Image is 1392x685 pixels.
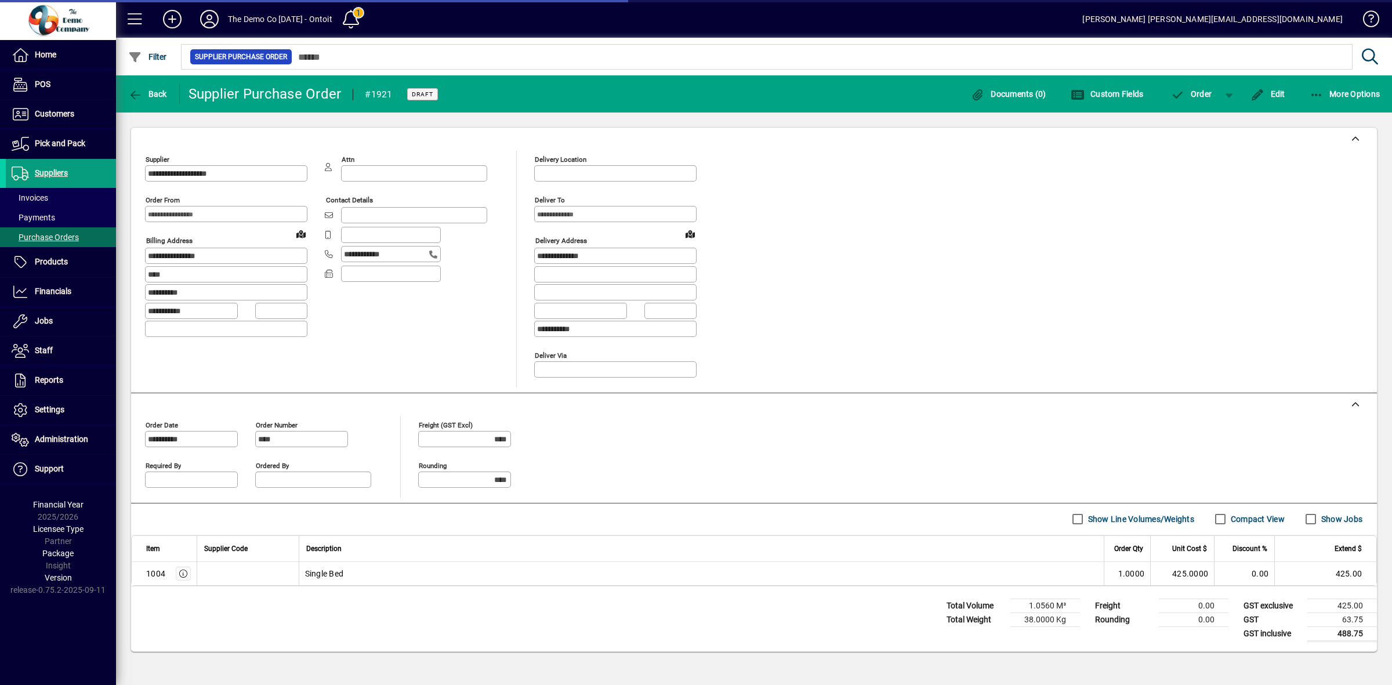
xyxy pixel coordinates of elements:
[1232,542,1267,555] span: Discount %
[35,316,53,325] span: Jobs
[6,227,116,247] a: Purchase Orders
[1114,542,1143,555] span: Order Qty
[35,168,68,177] span: Suppliers
[1010,599,1080,612] td: 1.0560 M³
[6,188,116,208] a: Invoices
[1086,513,1194,525] label: Show Line Volumes/Weights
[365,85,392,104] div: #1921
[1307,612,1377,626] td: 63.75
[968,84,1049,104] button: Documents (0)
[941,612,1010,626] td: Total Weight
[1238,626,1307,641] td: GST inclusive
[342,155,354,164] mat-label: Attn
[146,196,180,204] mat-label: Order from
[1068,84,1147,104] button: Custom Fields
[256,421,298,429] mat-label: Order number
[35,405,64,414] span: Settings
[12,233,79,242] span: Purchase Orders
[35,434,88,444] span: Administration
[1104,562,1150,585] td: 1.0000
[35,79,50,89] span: POS
[6,277,116,306] a: Financials
[128,89,167,99] span: Back
[35,346,53,355] span: Staff
[35,375,63,385] span: Reports
[35,464,64,473] span: Support
[1238,612,1307,626] td: GST
[188,85,342,103] div: Supplier Purchase Order
[146,421,178,429] mat-label: Order date
[306,542,342,555] span: Description
[12,193,48,202] span: Invoices
[35,139,85,148] span: Pick and Pack
[6,455,116,484] a: Support
[1228,513,1285,525] label: Compact View
[116,84,180,104] app-page-header-button: Back
[6,425,116,454] a: Administration
[1089,599,1159,612] td: Freight
[535,155,586,164] mat-label: Delivery Location
[1010,612,1080,626] td: 38.0000 Kg
[6,100,116,129] a: Customers
[971,89,1046,99] span: Documents (0)
[35,50,56,59] span: Home
[35,109,74,118] span: Customers
[6,41,116,70] a: Home
[33,524,84,534] span: Licensee Type
[6,336,116,365] a: Staff
[12,213,55,222] span: Payments
[1071,89,1144,99] span: Custom Fields
[1307,84,1383,104] button: More Options
[125,46,170,67] button: Filter
[154,9,191,30] button: Add
[1082,10,1343,28] div: [PERSON_NAME] [PERSON_NAME][EMAIL_ADDRESS][DOMAIN_NAME]
[6,248,116,277] a: Products
[1150,562,1214,585] td: 425.0000
[1274,562,1376,585] td: 425.00
[1172,542,1207,555] span: Unit Cost $
[1354,2,1377,40] a: Knowledge Base
[681,224,699,243] a: View on map
[535,196,565,204] mat-label: Deliver To
[125,84,170,104] button: Back
[146,568,165,579] div: 1004
[6,70,116,99] a: POS
[128,52,167,61] span: Filter
[1170,89,1212,99] span: Order
[6,129,116,158] a: Pick and Pack
[146,155,169,164] mat-label: Supplier
[256,461,289,469] mat-label: Ordered by
[146,542,160,555] span: Item
[6,366,116,395] a: Reports
[146,461,181,469] mat-label: Required by
[204,542,248,555] span: Supplier Code
[419,421,473,429] mat-label: Freight (GST excl)
[35,257,68,266] span: Products
[6,208,116,227] a: Payments
[33,500,84,509] span: Financial Year
[6,307,116,336] a: Jobs
[195,51,287,63] span: Supplier Purchase Order
[535,351,567,359] mat-label: Deliver via
[292,224,310,243] a: View on map
[1089,612,1159,626] td: Rounding
[42,549,74,558] span: Package
[191,9,228,30] button: Profile
[412,90,433,98] span: Draft
[35,287,71,296] span: Financials
[228,10,332,28] div: The Demo Co [DATE] - Ontoit
[1319,513,1362,525] label: Show Jobs
[1250,89,1285,99] span: Edit
[1335,542,1362,555] span: Extend $
[1238,599,1307,612] td: GST exclusive
[1159,599,1228,612] td: 0.00
[45,573,72,582] span: Version
[305,568,344,579] span: Single Bed
[1248,84,1288,104] button: Edit
[6,396,116,425] a: Settings
[1165,84,1217,104] button: Order
[1310,89,1380,99] span: More Options
[419,461,447,469] mat-label: Rounding
[1307,626,1377,641] td: 488.75
[1214,562,1274,585] td: 0.00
